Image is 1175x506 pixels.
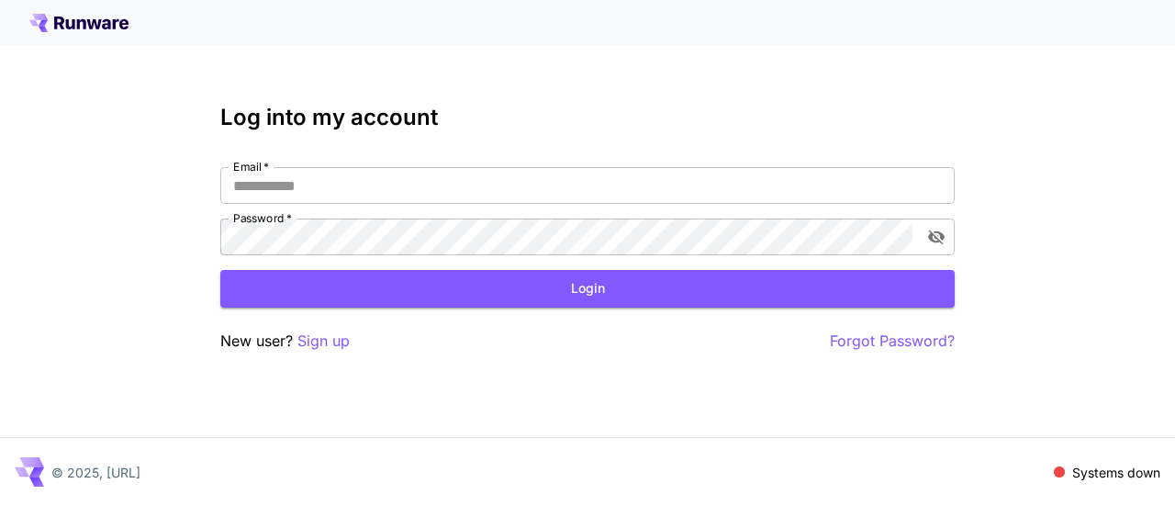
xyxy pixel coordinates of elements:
[220,270,955,308] button: Login
[920,220,953,253] button: toggle password visibility
[233,210,292,226] label: Password
[220,330,350,353] p: New user?
[1072,463,1160,482] p: Systems down
[51,463,140,482] p: © 2025, [URL]
[233,159,269,174] label: Email
[830,330,955,353] button: Forgot Password?
[220,105,955,130] h3: Log into my account
[297,330,350,353] button: Sign up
